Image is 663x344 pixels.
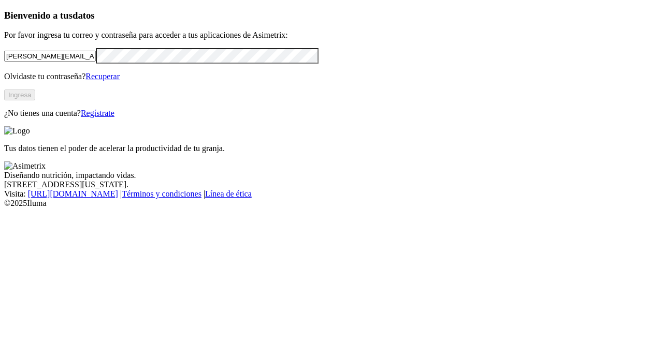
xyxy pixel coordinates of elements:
a: [URL][DOMAIN_NAME] [28,189,118,198]
p: Olvidaste tu contraseña? [4,72,659,81]
button: Ingresa [4,89,35,100]
input: Tu correo [4,51,96,62]
div: Diseñando nutrición, impactando vidas. [4,171,659,180]
img: Asimetrix [4,161,46,171]
span: datos [73,10,95,21]
a: Línea de ética [205,189,252,198]
p: ¿No tienes una cuenta? [4,109,659,118]
a: Recuperar [85,72,120,81]
p: Tus datos tienen el poder de acelerar la productividad de tu granja. [4,144,659,153]
img: Logo [4,126,30,136]
p: Por favor ingresa tu correo y contraseña para acceder a tus aplicaciones de Asimetrix: [4,31,659,40]
a: Regístrate [81,109,114,117]
h3: Bienvenido a tus [4,10,659,21]
div: © 2025 Iluma [4,199,659,208]
div: Visita : | | [4,189,659,199]
div: [STREET_ADDRESS][US_STATE]. [4,180,659,189]
a: Términos y condiciones [122,189,201,198]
